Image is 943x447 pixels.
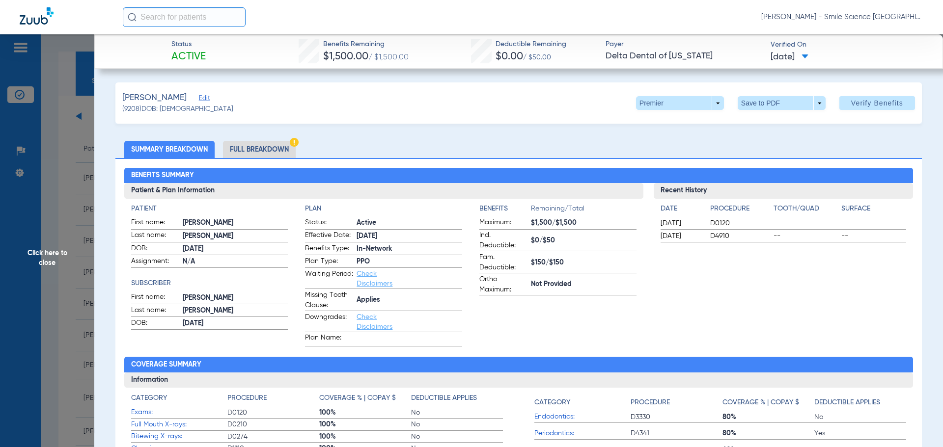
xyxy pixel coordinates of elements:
span: $1,500/$1,500 [531,218,637,228]
app-breakdown-title: Benefits [479,204,531,217]
span: Active [171,50,206,64]
span: Payer [606,39,762,50]
span: Exams: [131,407,227,418]
span: Downgrades: [305,312,353,332]
span: 80% [722,412,814,422]
h4: Coverage % | Copay $ [722,397,799,408]
span: Endodontics: [534,412,631,422]
app-breakdown-title: Procedure [631,393,722,411]
img: Search Icon [128,13,137,22]
span: -- [841,218,906,228]
span: Fam. Deductible: [479,252,527,273]
span: Benefits Remaining [323,39,409,50]
span: Maximum: [479,217,527,229]
span: Verify Benefits [851,99,903,107]
li: Full Breakdown [223,141,296,158]
span: 100% [319,420,411,429]
span: Applies [357,295,462,305]
span: Last name: [131,230,179,242]
span: No [411,432,503,442]
span: D4910 [710,231,770,241]
span: Yes [814,428,906,438]
app-breakdown-title: Tooth/Quad [774,204,838,217]
iframe: Chat Widget [894,400,943,447]
span: / $50.00 [523,54,551,61]
span: [DATE] [661,231,702,241]
span: Remaining/Total [531,204,637,217]
app-breakdown-title: Coverage % | Copay $ [722,393,814,411]
span: Missing Tooth Clause: [305,290,353,311]
h4: Date [661,204,702,214]
span: Plan Type: [305,256,353,268]
li: Summary Breakdown [124,141,215,158]
input: Search for patients [123,7,246,27]
span: $0/$50 [531,236,637,246]
span: [PERSON_NAME] [183,218,288,228]
h4: Patient [131,204,288,214]
app-breakdown-title: Deductible Applies [814,393,906,411]
span: [PERSON_NAME] - Smile Science [GEOGRAPHIC_DATA] [761,12,923,22]
span: Not Provided [531,279,637,289]
span: In-Network [357,244,462,254]
span: -- [774,218,838,228]
span: / $1,500.00 [368,53,409,61]
span: D0274 [227,432,319,442]
h4: Procedure [710,204,770,214]
h4: Procedure [227,393,267,403]
span: 100% [319,408,411,418]
span: Delta Dental of [US_STATE] [606,50,762,62]
h4: Tooth/Quad [774,204,838,214]
span: [PERSON_NAME] [183,306,288,316]
img: Hazard [290,138,299,147]
span: $0.00 [496,52,523,62]
span: D0120 [227,408,319,418]
h3: Patient & Plan Information [124,183,643,199]
span: Active [357,218,462,228]
span: D3330 [631,412,722,422]
span: DOB: [131,243,179,255]
span: Full Mouth X-rays: [131,420,227,430]
span: D0120 [710,218,770,228]
span: N/A [183,257,288,267]
span: First name: [131,217,179,229]
h4: Procedure [631,397,670,408]
span: Verified On [771,40,927,50]
span: Status: [305,217,353,229]
button: Premier [636,96,724,110]
h4: Plan [305,204,462,214]
h4: Subscriber [131,278,288,289]
span: [DATE] [661,218,702,228]
app-breakdown-title: Coverage % | Copay $ [319,393,411,407]
h4: Benefits [479,204,531,214]
span: Effective Date: [305,230,353,242]
span: No [411,408,503,418]
span: Plan Name: [305,333,353,346]
h4: Category [131,393,167,403]
h4: Deductible Applies [814,397,880,408]
span: First name: [131,292,179,304]
span: Bitewing X-rays: [131,431,227,442]
span: 100% [319,432,411,442]
h4: Deductible Applies [411,393,477,403]
app-breakdown-title: Procedure [227,393,319,407]
span: Periodontics: [534,428,631,439]
app-breakdown-title: Surface [841,204,906,217]
span: -- [841,231,906,241]
img: Zuub Logo [20,7,54,25]
app-breakdown-title: Category [131,393,227,407]
span: D0210 [227,420,319,429]
span: Status [171,39,206,50]
h3: Information [124,372,914,388]
h3: Recent History [654,183,914,199]
h4: Coverage % | Copay $ [319,393,396,403]
span: Last name: [131,305,179,317]
span: $150/$150 [531,258,637,268]
span: (9208) DOB: [DEMOGRAPHIC_DATA] [122,104,233,114]
span: $1,500.00 [323,52,368,62]
h2: Coverage Summary [124,357,914,372]
span: -- [774,231,838,241]
span: No [411,420,503,429]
